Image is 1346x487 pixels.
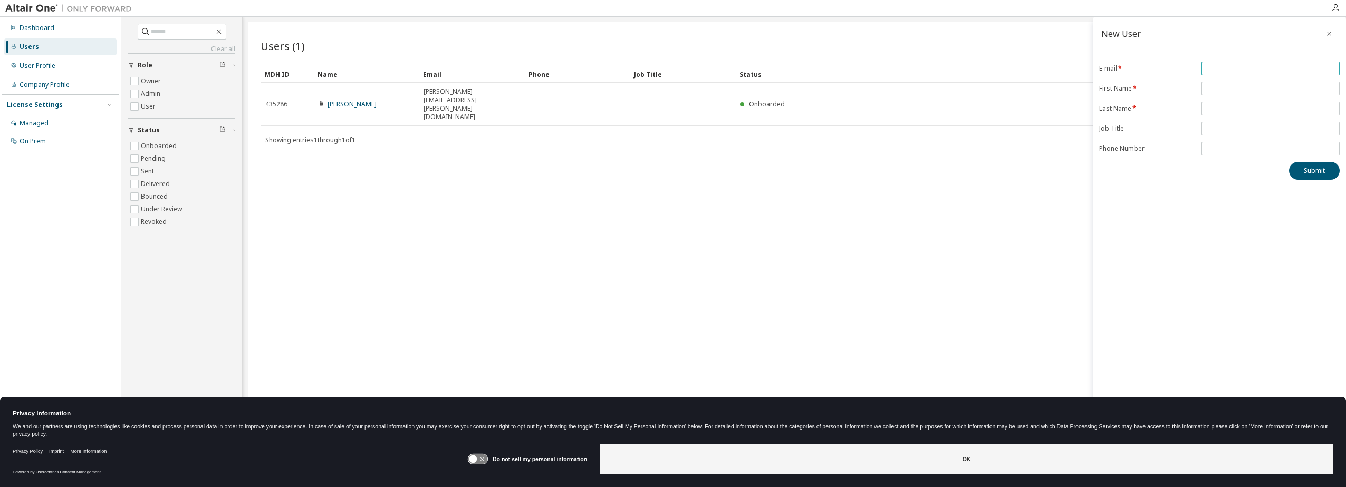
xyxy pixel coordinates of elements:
[20,62,55,70] div: User Profile
[328,100,377,109] a: [PERSON_NAME]
[141,140,179,152] label: Onboarded
[141,165,156,178] label: Sent
[5,3,137,14] img: Altair One
[739,66,1273,83] div: Status
[141,87,162,100] label: Admin
[141,152,168,165] label: Pending
[749,100,785,109] span: Onboarded
[20,119,49,128] div: Managed
[138,61,152,70] span: Role
[261,38,305,53] span: Users (1)
[141,178,172,190] label: Delivered
[141,100,158,113] label: User
[265,66,309,83] div: MDH ID
[219,61,226,70] span: Clear filter
[265,100,287,109] span: 435286
[424,87,520,121] span: [PERSON_NAME][EMAIL_ADDRESS][PERSON_NAME][DOMAIN_NAME]
[265,135,355,144] span: Showing entries 1 through 1 of 1
[128,45,235,53] a: Clear all
[128,54,235,77] button: Role
[141,203,184,216] label: Under Review
[528,66,626,83] div: Phone
[1101,30,1141,38] div: New User
[634,66,731,83] div: Job Title
[128,119,235,142] button: Status
[141,190,170,203] label: Bounced
[141,75,163,87] label: Owner
[141,216,169,228] label: Revoked
[318,66,415,83] div: Name
[20,137,46,145] div: On Prem
[1099,104,1195,113] label: Last Name
[20,81,70,89] div: Company Profile
[138,126,160,134] span: Status
[423,66,520,83] div: Email
[1099,124,1195,133] label: Job Title
[1289,162,1340,180] button: Submit
[1099,144,1195,153] label: Phone Number
[1099,84,1195,93] label: First Name
[219,126,226,134] span: Clear filter
[20,24,54,32] div: Dashboard
[7,101,63,109] div: License Settings
[1099,64,1195,73] label: E-mail
[20,43,39,51] div: Users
